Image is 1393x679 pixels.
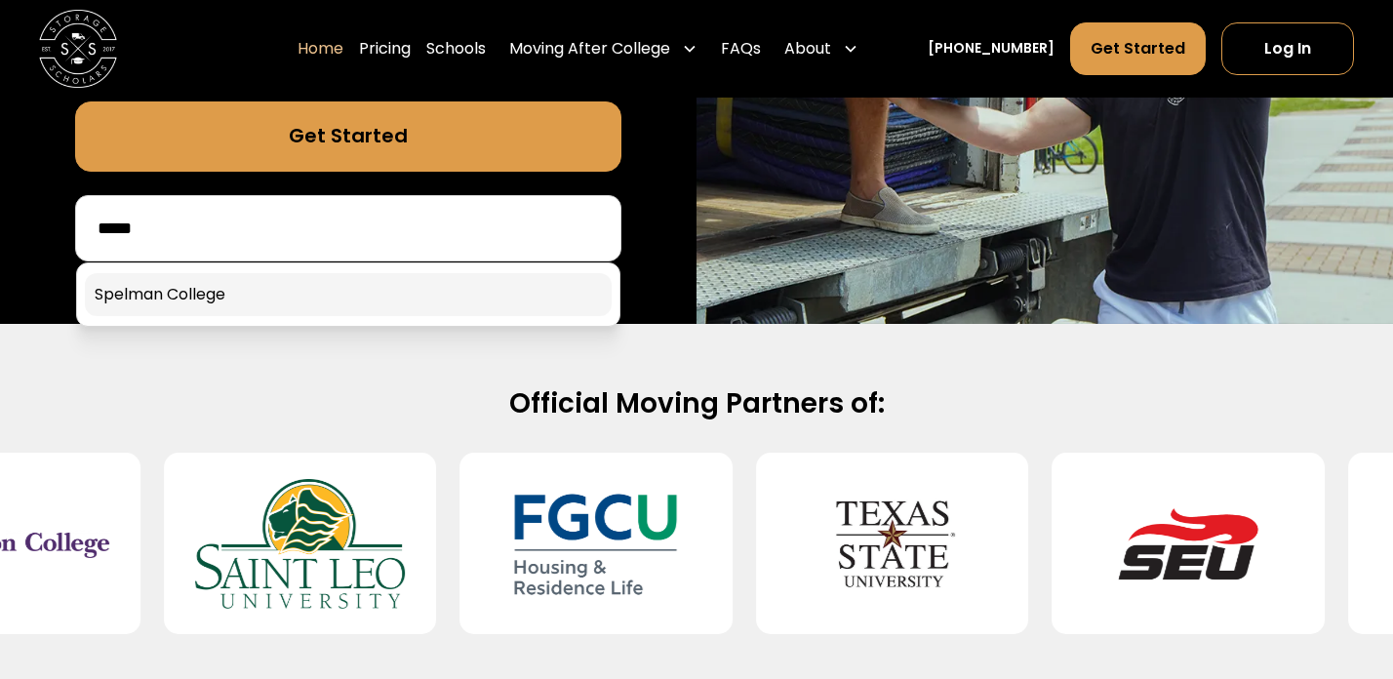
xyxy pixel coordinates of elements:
[491,468,701,619] img: Florida Gulf Coast University
[787,468,998,619] img: Texas State University
[509,37,670,60] div: Moving After College
[39,10,117,88] img: Storage Scholars main logo
[1221,22,1354,75] a: Log In
[359,21,411,76] a: Pricing
[1070,22,1206,75] a: Get Started
[784,37,831,60] div: About
[195,468,406,619] img: Saint Leo University
[776,21,866,76] div: About
[1083,468,1293,619] img: Southeastern University
[928,38,1055,59] a: [PHONE_NUMBER]
[73,386,1320,421] h2: Official Moving Partners of:
[501,21,705,76] div: Moving After College
[75,101,620,172] a: Get Started
[426,21,486,76] a: Schools
[298,21,343,76] a: Home
[39,10,117,88] a: home
[721,21,761,76] a: FAQs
